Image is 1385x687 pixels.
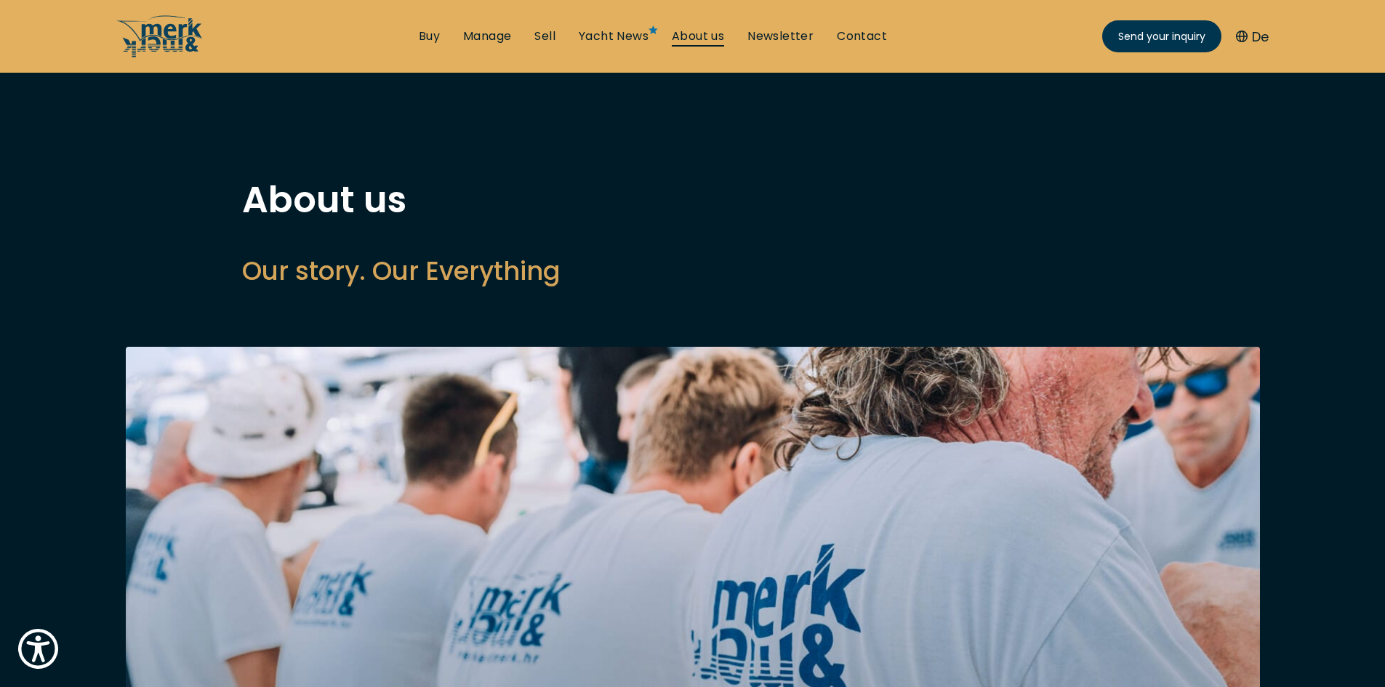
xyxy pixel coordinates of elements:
button: Show Accessibility Preferences [15,625,62,672]
a: Yacht News [579,28,649,44]
h2: Our story. Our Everything [242,253,1144,289]
a: / [116,46,204,63]
a: Buy [419,28,440,44]
a: Send your inquiry [1102,20,1221,52]
h1: About us [242,182,1144,218]
span: Send your inquiry [1118,29,1205,44]
button: De [1236,27,1269,47]
a: Contact [837,28,887,44]
a: Manage [463,28,511,44]
a: Newsletter [747,28,814,44]
a: About us [672,28,724,44]
a: Sell [534,28,555,44]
